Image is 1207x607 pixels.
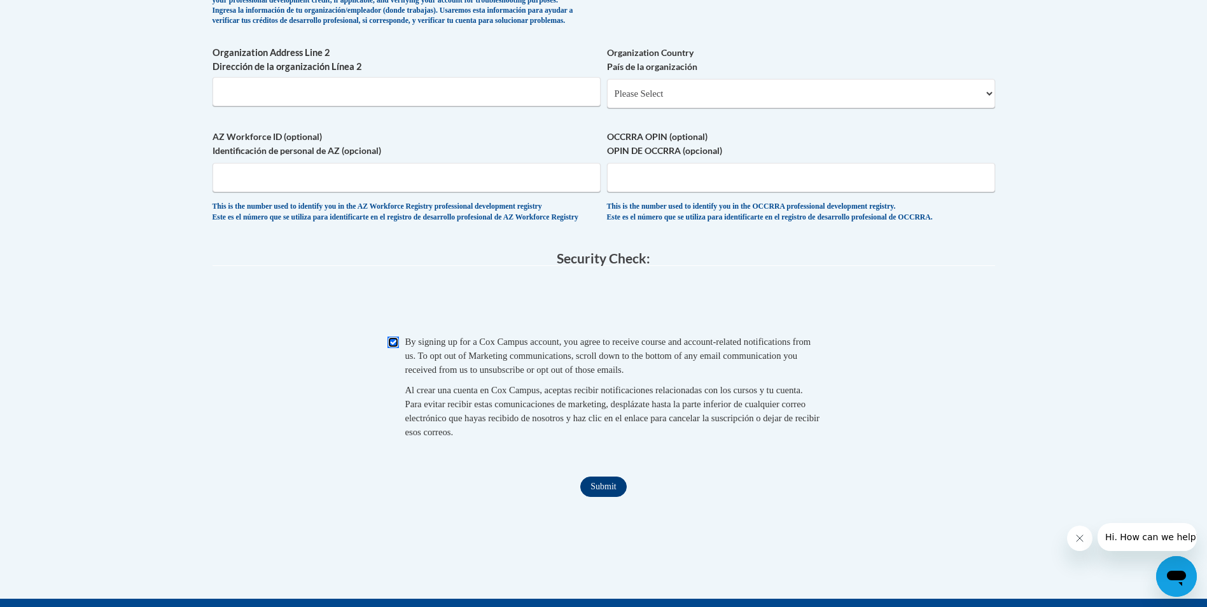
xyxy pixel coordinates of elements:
[507,279,701,328] iframe: reCAPTCHA
[213,130,601,158] label: AZ Workforce ID (optional) Identificación de personal de AZ (opcional)
[405,337,811,375] span: By signing up for a Cox Campus account, you agree to receive course and account-related notificat...
[213,46,601,74] label: Organization Address Line 2 Dirección de la organización Línea 2
[1098,523,1197,551] iframe: Message from company
[213,202,601,223] div: This is the number used to identify you in the AZ Workforce Registry professional development reg...
[580,477,626,497] input: Submit
[1067,526,1092,551] iframe: Close message
[607,130,995,158] label: OCCRRA OPIN (optional) OPIN DE OCCRRA (opcional)
[607,202,995,223] div: This is the number used to identify you in the OCCRRA professional development registry. Este es ...
[607,46,995,74] label: Organization Country País de la organización
[213,77,601,106] input: Metadata input
[8,9,103,19] span: Hi. How can we help?
[1156,556,1197,597] iframe: Button to launch messaging window
[405,385,820,437] span: Al crear una cuenta en Cox Campus, aceptas recibir notificaciones relacionadas con los cursos y t...
[557,250,650,266] span: Security Check:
